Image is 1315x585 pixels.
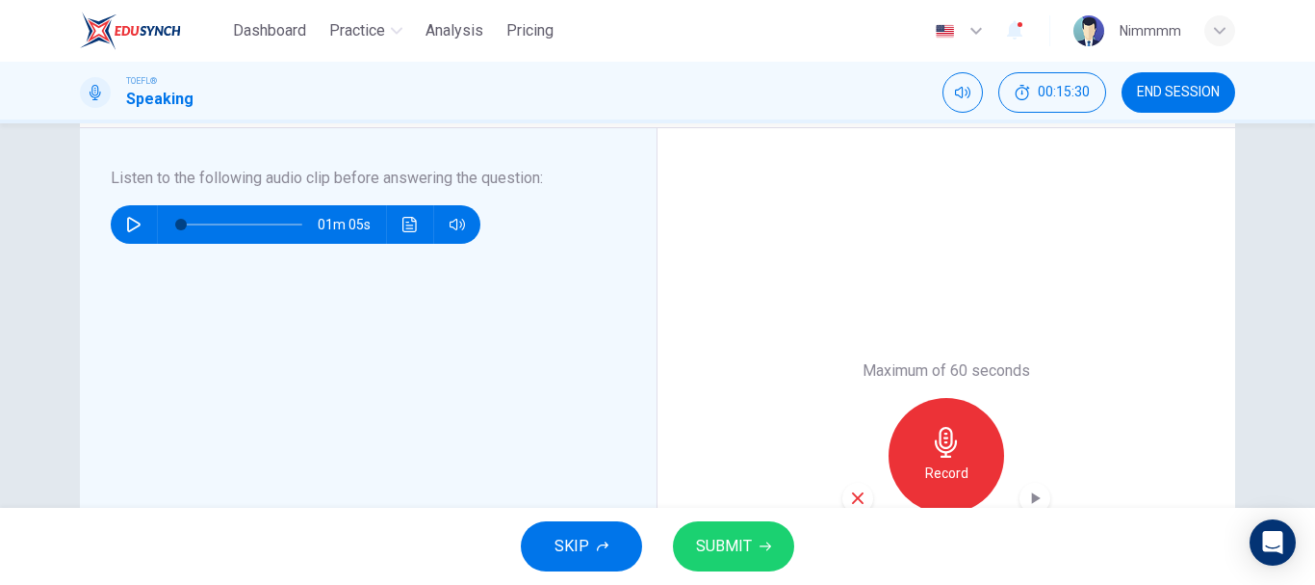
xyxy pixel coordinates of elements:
[863,359,1030,383] h6: Maximum of 60 seconds
[318,205,386,244] span: 01m 05s
[1122,72,1235,113] button: END SESSION
[1250,519,1296,566] div: Open Intercom Messenger
[111,167,603,190] h6: Listen to the following audio clip before answering the question :
[998,72,1106,113] button: 00:15:30
[933,24,957,39] img: en
[80,12,225,50] a: EduSynch logo
[1137,85,1220,100] span: END SESSION
[80,12,181,50] img: EduSynch logo
[418,13,491,48] button: Analysis
[925,462,968,485] h6: Record
[499,13,561,48] button: Pricing
[126,88,193,111] h1: Speaking
[696,533,752,560] span: SUBMIT
[942,72,983,113] div: Mute
[554,533,589,560] span: SKIP
[998,72,1106,113] div: Hide
[1073,15,1104,46] img: Profile picture
[126,74,157,88] span: TOEFL®
[889,398,1004,514] button: Record
[1120,19,1181,42] div: Nimmmm
[506,19,554,42] span: Pricing
[1038,85,1090,100] span: 00:15:30
[425,19,483,42] span: Analysis
[233,19,306,42] span: Dashboard
[673,521,794,572] button: SUBMIT
[395,205,425,244] button: Click to see the audio transcription
[521,521,642,572] button: SKIP
[225,13,314,48] button: Dashboard
[322,13,410,48] button: Practice
[329,19,385,42] span: Practice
